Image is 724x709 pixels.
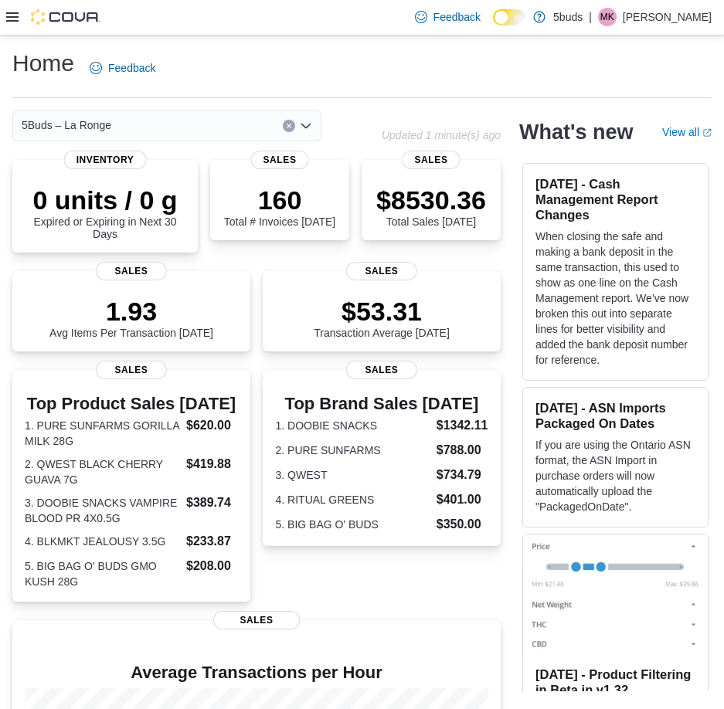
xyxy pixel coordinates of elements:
[433,9,481,25] span: Feedback
[382,129,501,141] p: Updated 1 minute(s) ago
[96,361,167,379] span: Sales
[186,494,238,512] dd: $389.74
[409,2,487,32] a: Feedback
[31,9,100,25] img: Cova
[186,532,238,551] dd: $233.87
[535,400,695,431] h3: [DATE] - ASN Imports Packaged On Dates
[25,185,185,240] div: Expired or Expiring in Next 30 Days
[598,8,617,26] div: Morgan Kinahan
[300,120,312,132] button: Open list of options
[22,116,111,134] span: 5Buds – La Ronge
[251,151,309,169] span: Sales
[224,185,335,215] p: 160
[25,534,180,549] dt: 4. BLKMKT JEALOUSY 3.5G
[186,455,238,473] dd: $419.88
[25,495,180,526] dt: 3. DOOBIE SNACKS VAMPIRE BLOOD PR 4X0.5G
[283,120,295,132] button: Clear input
[535,667,695,697] h3: [DATE] - Product Filtering in Beta in v1.32
[600,8,614,26] span: MK
[662,126,712,138] a: View allExternal link
[314,296,450,339] div: Transaction Average [DATE]
[64,151,147,169] span: Inventory
[437,441,488,460] dd: $788.00
[702,128,712,137] svg: External link
[519,120,633,144] h2: What's new
[276,443,430,458] dt: 2. PURE SUNFARMS
[376,185,486,228] div: Total Sales [DATE]
[276,395,488,413] h3: Top Brand Sales [DATE]
[623,8,712,26] p: [PERSON_NAME]
[25,456,180,487] dt: 2. QWEST BLACK CHERRY GUAVA 7G
[96,262,167,280] span: Sales
[49,296,213,327] p: 1.93
[437,466,488,484] dd: $734.79
[108,60,155,76] span: Feedback
[535,176,695,222] h3: [DATE] - Cash Management Report Changes
[25,418,180,449] dt: 1. PURE SUNFARMS GORILLA MILK 28G
[25,395,238,413] h3: Top Product Sales [DATE]
[346,361,417,379] span: Sales
[314,296,450,327] p: $53.31
[589,8,592,26] p: |
[276,467,430,483] dt: 3. QWEST
[12,48,74,79] h1: Home
[186,416,238,435] dd: $620.00
[25,185,185,215] p: 0 units / 0 g
[276,418,430,433] dt: 1. DOOBIE SNACKS
[186,557,238,575] dd: $208.00
[276,492,430,507] dt: 4. RITUAL GREENS
[437,515,488,534] dd: $350.00
[553,8,583,26] p: 5buds
[535,437,695,514] p: If you are using the Ontario ASN format, the ASN Import in purchase orders will now automatically...
[224,185,335,228] div: Total # Invoices [DATE]
[25,558,180,589] dt: 5. BIG BAG O' BUDS GMO KUSH 28G
[403,151,461,169] span: Sales
[437,416,488,435] dd: $1342.11
[376,185,486,215] p: $8530.36
[535,229,695,368] p: When closing the safe and making a bank deposit in the same transaction, this used to show as one...
[83,53,161,83] a: Feedback
[213,611,300,629] span: Sales
[49,296,213,339] div: Avg Items Per Transaction [DATE]
[25,663,488,682] h4: Average Transactions per Hour
[493,9,525,25] input: Dark Mode
[346,262,417,280] span: Sales
[276,517,430,532] dt: 5. BIG BAG O' BUDS
[437,490,488,509] dd: $401.00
